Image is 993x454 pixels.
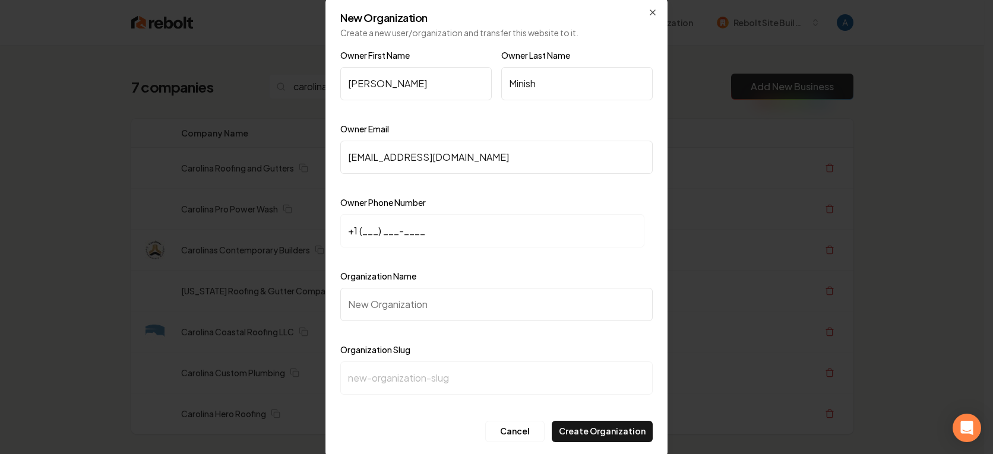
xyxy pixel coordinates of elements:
[340,67,492,100] input: Enter first name
[340,344,410,355] label: Organization Slug
[501,67,653,100] input: Enter last name
[340,12,653,23] h2: New Organization
[501,50,570,61] label: Owner Last Name
[340,27,653,39] p: Create a new user/organization and transfer this website to it.
[340,361,653,395] input: new-organization-slug
[552,421,653,442] button: Create Organization
[340,141,653,174] input: Enter email
[340,271,416,281] label: Organization Name
[485,421,545,442] button: Cancel
[340,50,410,61] label: Owner First Name
[340,288,653,321] input: New Organization
[340,197,426,208] label: Owner Phone Number
[340,123,389,134] label: Owner Email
